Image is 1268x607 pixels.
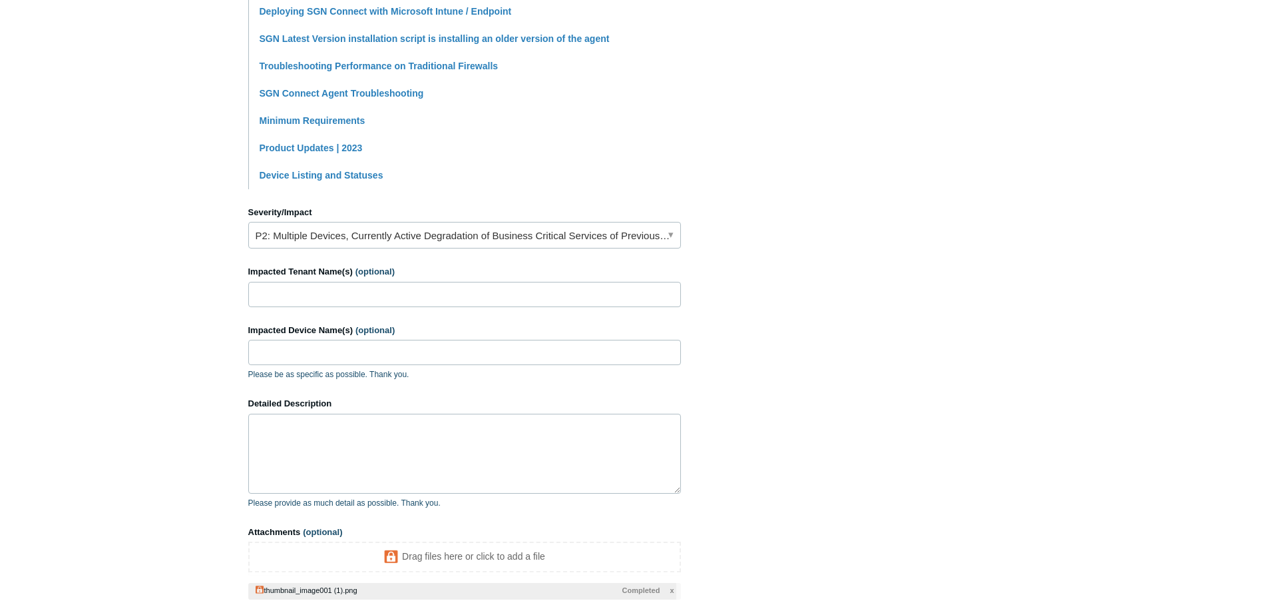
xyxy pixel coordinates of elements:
[355,267,395,277] span: (optional)
[355,325,395,335] span: (optional)
[260,6,512,17] a: Deploying SGN Connect with Microsoft Intune / Endpoint
[260,115,365,126] a: Minimum Requirements
[260,88,424,99] a: SGN Connect Agent Troubleshooting
[260,170,383,181] a: Device Listing and Statuses
[248,526,681,539] label: Attachments
[248,368,681,380] p: Please be as specific as possible. Thank you.
[248,397,681,410] label: Detailed Description
[248,222,681,249] a: P2: Multiple Devices, Currently Active Degradation of Business Critical Services of Previously Wo...
[670,585,674,596] span: x
[260,61,499,71] a: Troubleshooting Performance on Traditional Firewalls
[303,527,342,537] span: (optional)
[248,324,681,337] label: Impacted Device Name(s)
[260,143,363,153] a: Product Updates | 2023
[622,585,660,596] span: Completed
[248,265,681,279] label: Impacted Tenant Name(s)
[248,206,681,219] label: Severity/Impact
[248,497,681,509] p: Please provide as much detail as possible. Thank you.
[260,33,610,44] a: SGN Latest Version installation script is installing an older version of the agent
